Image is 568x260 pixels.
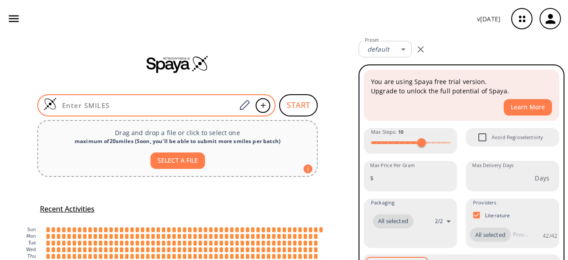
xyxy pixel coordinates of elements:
img: Logo Spaya [43,97,57,111]
text: Mon [26,234,36,239]
span: All selected [470,231,511,240]
span: Providers [473,199,496,207]
strong: 10 [398,128,403,135]
span: Avoid Regioselectivity [492,133,543,141]
button: Recent Activities [36,202,98,216]
text: Thu [27,254,36,259]
span: Max Steps : [371,128,403,136]
button: Learn More [504,99,552,116]
p: Literature [485,212,510,219]
div: maximum of 20 smiles ( Soon, you'll be able to submit more smiles per batch ) [45,137,310,145]
label: Max Price Per Gram [370,162,415,169]
p: 2 / 2 [435,217,443,225]
img: Spaya logo [146,55,209,73]
p: v [DATE] [477,14,501,24]
span: Avoid Regioselectivity [473,128,492,147]
text: Tue [28,240,36,245]
text: Sun [28,227,36,232]
p: $ [370,173,374,183]
button: SELECT A FILE [150,152,205,169]
input: Enter SMILES [57,101,236,110]
p: Days [535,173,549,183]
span: Packaging [371,199,394,207]
h5: Recent Activities [40,204,95,214]
input: Provider name [511,228,530,242]
text: Wed [26,247,36,252]
span: All selected [373,217,414,226]
label: Preset [365,37,379,44]
label: Max Delivery Days [472,162,513,169]
button: START [279,94,318,116]
p: You are using Spaya free trial version. Upgrade to unlock the full potential of Spaya. [371,77,552,96]
p: Drag and drop a file or click to select one [45,128,310,137]
em: default [367,45,389,53]
p: 42 / 42 [543,232,557,240]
